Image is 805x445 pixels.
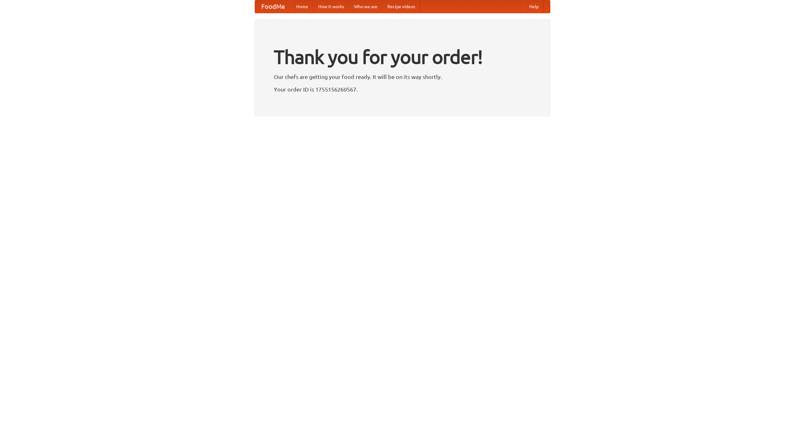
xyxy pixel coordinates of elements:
a: Recipe videos [382,0,420,13]
p: Our chefs are getting your food ready. It will be on its way shortly. [274,72,531,81]
a: FoodMe [255,0,291,13]
p: Your order ID is 1755156260567. [274,85,531,94]
a: Home [291,0,313,13]
a: How it works [313,0,349,13]
a: Help [524,0,544,13]
h1: Thank you for your order! [274,42,531,72]
a: Who we are [349,0,382,13]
